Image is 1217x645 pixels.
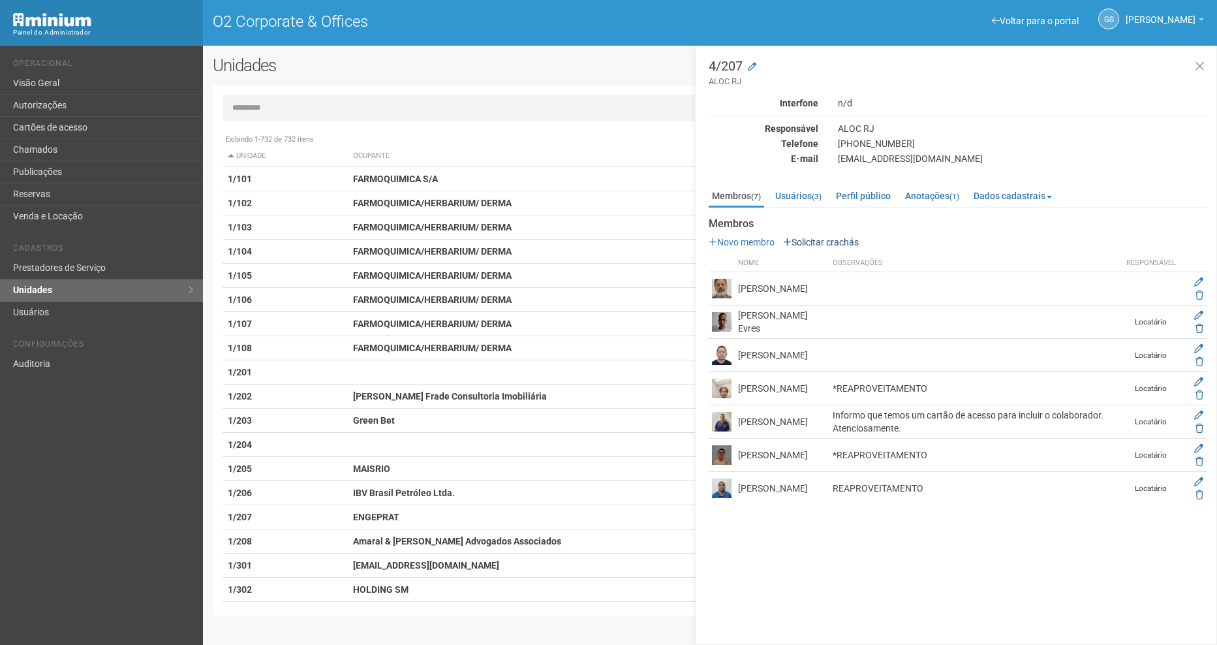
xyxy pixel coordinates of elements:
td: [PERSON_NAME] [735,405,829,439]
a: Editar membro [1194,310,1203,321]
strong: 1/203 [228,415,252,426]
a: Excluir membro [1195,490,1203,500]
th: Responsável [1118,255,1184,272]
td: [PERSON_NAME] [735,439,829,472]
td: Locatário [1118,472,1184,505]
strong: 1/108 [228,343,252,353]
strong: FARMOQUIMICA/HERBARIUM/ DERMA [353,222,512,232]
strong: Membros [709,218,1207,230]
strong: 1/107 [228,319,252,329]
img: user.png [712,445,732,465]
li: Configurações [13,339,193,353]
td: [PERSON_NAME] [735,372,829,405]
strong: 1/201 [228,367,252,377]
img: user.png [712,312,732,332]
div: Interfone [699,97,828,109]
strong: FARMOQUIMICA/HERBARIUM/ DERMA [353,319,512,329]
strong: Amaral & [PERSON_NAME] Advogados Associados [353,536,561,546]
a: Editar membro [1194,443,1203,454]
strong: FARMOQUIMICA/HERBARIUM/ DERMA [353,198,512,208]
td: *REAPROVEITAMENTO [829,439,1118,472]
strong: 1/104 [228,246,252,257]
td: Locatário [1118,405,1184,439]
strong: HOLDING SM [353,584,408,595]
a: Solicitar crachás [783,237,859,247]
th: Ocupante: activate to sort column ascending [348,146,778,167]
a: Editar membro [1194,477,1203,487]
td: REAPROVEITAMENTO [829,472,1118,505]
a: Excluir membro [1195,356,1203,367]
strong: 1/205 [228,464,252,474]
a: Editar membro [1194,410,1203,420]
h3: 4/207 [709,59,1207,87]
td: Informo que temos um cartão de acesso para incluir o colaborador. Atenciosamente. [829,405,1118,439]
strong: 1/101 [228,174,252,184]
strong: FARMOQUIMICA/HERBARIUM/ DERMA [353,343,512,353]
h2: Unidades [213,55,616,75]
strong: 1/208 [228,536,252,546]
a: Modificar a unidade [748,61,756,74]
td: Locatário [1118,306,1184,339]
strong: 1/204 [228,439,252,450]
div: [EMAIL_ADDRESS][DOMAIN_NAME] [828,153,1216,165]
td: [PERSON_NAME] [735,472,829,505]
div: Telefone [699,138,828,149]
small: (3) [812,192,822,201]
img: user.png [712,345,732,365]
th: Observações [829,255,1118,272]
strong: 1/202 [228,391,252,401]
strong: [EMAIL_ADDRESS][DOMAIN_NAME] [353,560,499,571]
strong: FARMOQUIMICA/HERBARIUM/ DERMA [353,294,512,305]
small: ALOC RJ [709,76,1207,87]
td: Locatário [1118,439,1184,472]
strong: MAISRIO [353,464,390,474]
td: Locatário [1118,339,1184,372]
td: [PERSON_NAME] [735,272,829,306]
strong: 1/301 [228,560,252,571]
small: (7) [751,192,761,201]
strong: 1/206 [228,488,252,498]
a: Editar membro [1194,377,1203,387]
a: Excluir membro [1195,456,1203,467]
a: Perfil público [833,186,894,206]
h1: O2 Corporate & Offices [213,13,700,30]
strong: FARMOQUIMICA S/A [353,174,438,184]
td: *REAPROVEITAMENTO [829,372,1118,405]
img: user.png [712,412,732,432]
div: [PHONE_NUMBER] [828,138,1216,149]
a: Excluir membro [1195,323,1203,334]
a: [PERSON_NAME] [1126,16,1204,27]
a: Anotações(1) [902,186,963,206]
strong: 1/102 [228,198,252,208]
a: Usuários(3) [772,186,825,206]
th: Nome [735,255,829,272]
strong: 1/105 [228,270,252,281]
img: user.png [712,379,732,398]
div: Responsável [699,123,828,134]
a: Editar membro [1194,343,1203,354]
span: Gabriela Souza [1126,2,1195,25]
strong: 1/103 [228,222,252,232]
div: E-mail [699,153,828,165]
strong: [PERSON_NAME] Frade Consultoria Imobiliária [353,391,547,401]
small: (1) [949,192,959,201]
a: Excluir membro [1195,423,1203,433]
div: Exibindo 1-732 de 732 itens [223,134,1197,146]
strong: ENGEPRAT [353,512,399,522]
strong: Green Bet [353,415,395,426]
div: Painel do Administrador [13,27,193,39]
div: ALOC RJ [828,123,1216,134]
a: GS [1098,8,1119,29]
img: Minium [13,13,91,27]
td: Locatário [1118,372,1184,405]
img: user.png [712,279,732,298]
td: [PERSON_NAME] Evres [735,306,829,339]
strong: 1/302 [228,584,252,595]
a: Dados cadastrais [970,186,1055,206]
th: Unidade: activate to sort column descending [223,146,348,167]
strong: 1/207 [228,512,252,522]
strong: FARMOQUIMICA/HERBARIUM/ DERMA [353,270,512,281]
a: Novo membro [709,237,775,247]
a: Membros(7) [709,186,764,208]
a: Excluir membro [1195,390,1203,400]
